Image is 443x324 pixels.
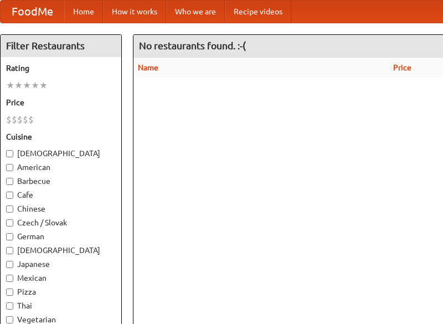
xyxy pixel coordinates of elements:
li: $ [6,114,12,126]
h5: Cuisine [6,131,116,142]
label: Cafe [6,189,116,200]
label: Mexican [6,272,116,284]
input: [DEMOGRAPHIC_DATA] [6,247,13,254]
a: Home [64,1,103,23]
input: Czech / Slovak [6,219,13,227]
input: American [6,164,13,171]
label: Thai [6,300,116,311]
input: Chinese [6,205,13,213]
a: Recipe videos [225,1,291,23]
li: ★ [6,79,14,91]
label: Pizza [6,286,116,297]
li: $ [17,114,23,126]
li: ★ [39,79,48,91]
input: Barbecue [6,178,13,185]
a: FoodMe [1,1,64,23]
input: Mexican [6,275,13,282]
ng-pluralize: No restaurants found. :-( [139,40,246,51]
label: Chinese [6,203,116,214]
li: $ [28,114,34,126]
a: How it works [103,1,166,23]
input: Pizza [6,289,13,296]
li: ★ [23,79,31,91]
label: German [6,231,116,242]
h5: Price [6,97,116,108]
label: [DEMOGRAPHIC_DATA] [6,148,116,159]
input: [DEMOGRAPHIC_DATA] [6,150,13,157]
input: Vegetarian [6,316,13,323]
a: Who we are [166,1,225,23]
input: Japanese [6,261,13,268]
li: $ [12,114,17,126]
a: Name [138,63,158,72]
input: German [6,233,13,240]
a: Price [393,63,411,72]
label: Barbecue [6,176,116,187]
input: Thai [6,302,13,310]
label: [DEMOGRAPHIC_DATA] [6,245,116,256]
li: ★ [14,79,23,91]
label: Czech / Slovak [6,217,116,228]
h5: Rating [6,63,116,74]
label: American [6,162,116,173]
input: Cafe [6,192,13,199]
li: $ [23,114,28,126]
li: ★ [31,79,39,91]
h4: Filter Restaurants [1,35,121,57]
label: Japanese [6,259,116,270]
